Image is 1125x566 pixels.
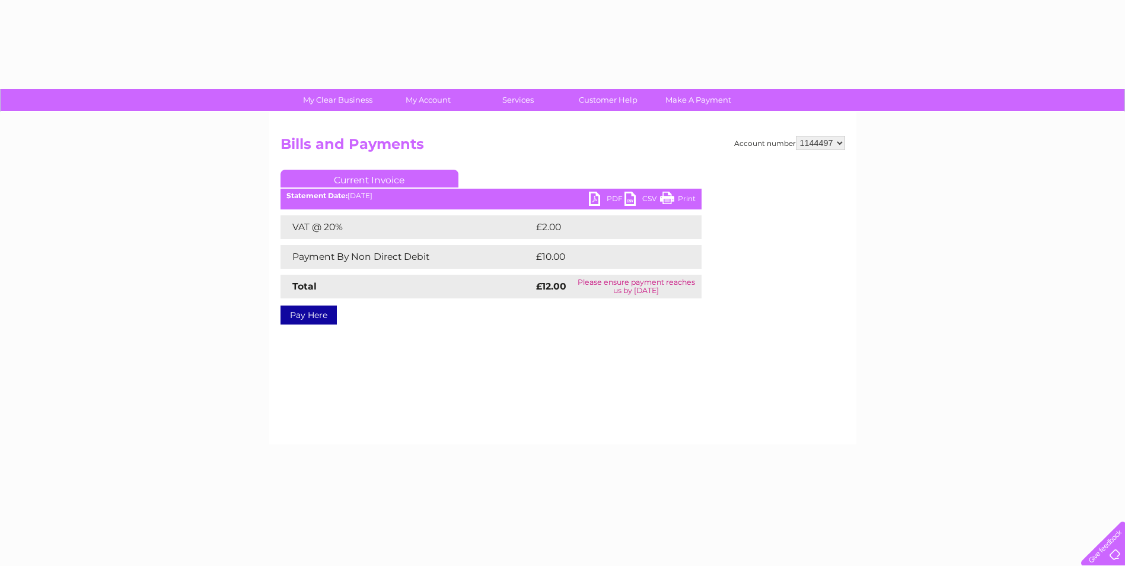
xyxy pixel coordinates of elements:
td: VAT @ 20% [281,215,533,239]
a: Make A Payment [649,89,747,111]
a: My Account [379,89,477,111]
h2: Bills and Payments [281,136,845,158]
div: Account number [734,136,845,150]
a: My Clear Business [289,89,387,111]
a: CSV [624,192,660,209]
a: PDF [589,192,624,209]
strong: £12.00 [536,281,566,292]
td: £2.00 [533,215,674,239]
td: £10.00 [533,245,677,269]
a: Pay Here [281,306,337,325]
a: Customer Help [559,89,657,111]
b: Statement Date: [286,191,348,200]
td: Please ensure payment reaches us by [DATE] [571,275,702,298]
a: Current Invoice [281,170,458,187]
a: Print [660,192,696,209]
strong: Total [292,281,317,292]
a: Services [469,89,567,111]
div: [DATE] [281,192,702,200]
td: Payment By Non Direct Debit [281,245,533,269]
